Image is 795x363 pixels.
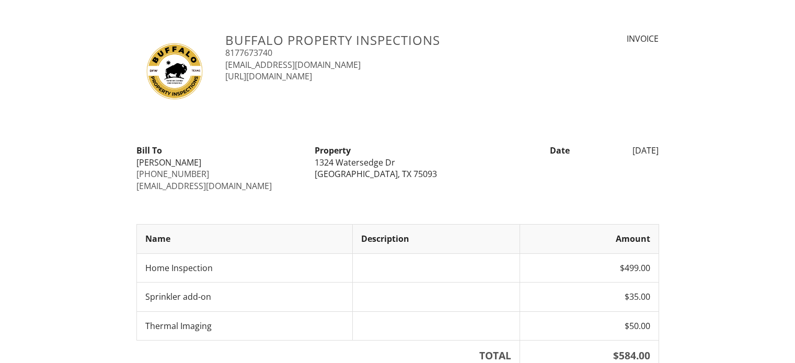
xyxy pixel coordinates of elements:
[225,47,272,58] a: 8177673740
[520,225,659,253] th: Amount
[225,71,312,82] a: [URL][DOMAIN_NAME]
[353,225,520,253] th: Description
[487,145,576,156] div: Date
[136,33,213,110] img: Buffalo%20Property%20Inspections%20Vertical%20Use%202b.png
[136,180,272,192] a: [EMAIL_ADDRESS][DOMAIN_NAME]
[145,262,213,274] span: Home Inspection
[136,157,302,168] div: [PERSON_NAME]
[136,145,162,156] strong: Bill To
[145,320,212,332] span: Thermal Imaging
[520,311,659,340] td: $50.00
[145,291,211,302] span: Sprinkler add-on
[225,59,361,71] a: [EMAIL_ADDRESS][DOMAIN_NAME]
[315,157,480,168] div: 1324 Watersedge Dr
[136,225,353,253] th: Name
[520,283,659,311] td: $35.00
[315,145,351,156] strong: Property
[225,33,525,47] h3: Buffalo Property Inspections
[136,168,209,180] a: [PHONE_NUMBER]
[537,33,659,44] div: INVOICE
[520,253,659,282] td: $499.00
[315,168,480,180] div: [GEOGRAPHIC_DATA], TX 75093
[576,145,665,156] div: [DATE]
